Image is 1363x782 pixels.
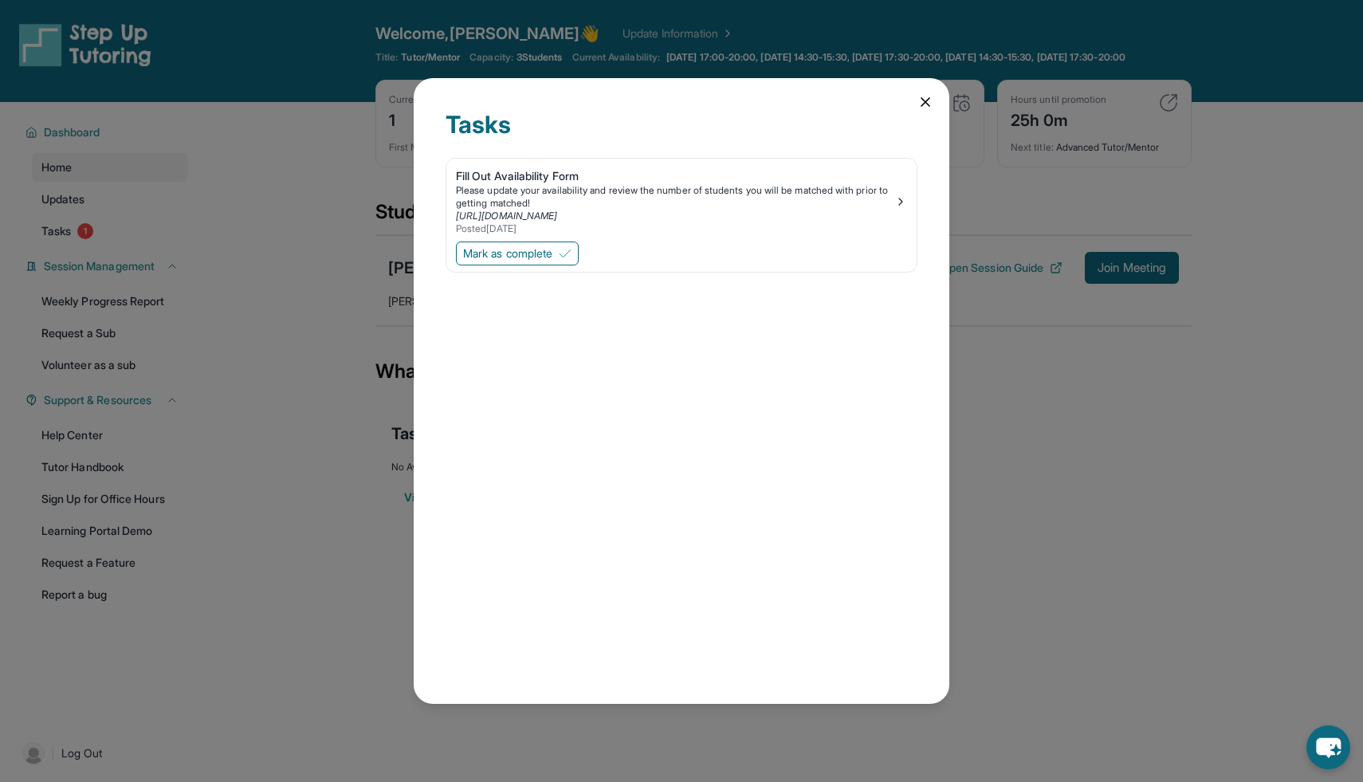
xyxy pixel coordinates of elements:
div: Posted [DATE] [456,222,894,235]
div: Fill Out Availability Form [456,168,894,184]
div: Please update your availability and review the number of students you will be matched with prior ... [456,184,894,210]
img: Mark as complete [559,247,572,260]
button: Mark as complete [456,242,579,265]
a: [URL][DOMAIN_NAME] [456,210,557,222]
div: Tasks [446,110,917,158]
span: Mark as complete [463,246,552,261]
a: Fill Out Availability FormPlease update your availability and review the number of students you w... [446,159,917,238]
button: chat-button [1306,725,1350,769]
